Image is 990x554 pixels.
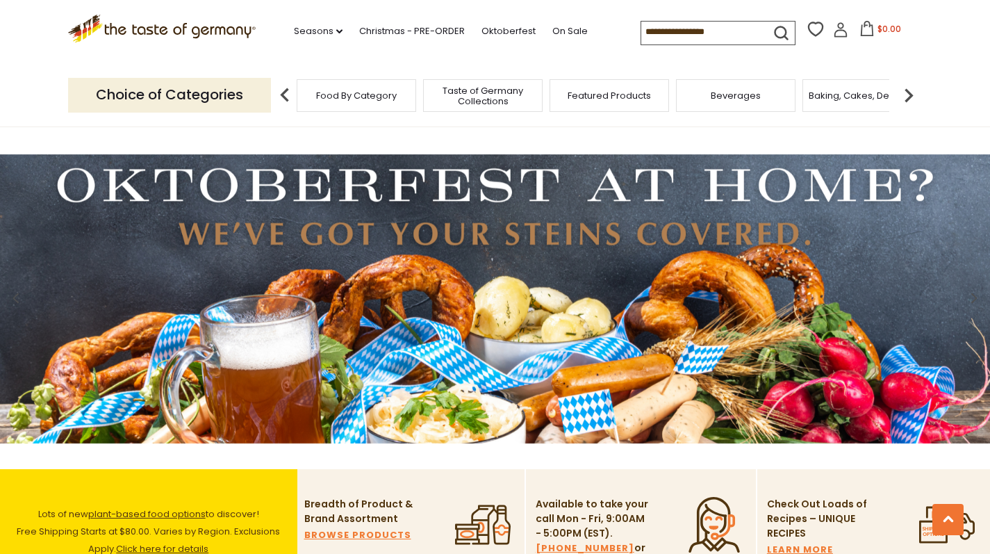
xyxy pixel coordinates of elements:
a: BROWSE PRODUCTS [304,528,411,543]
p: Check Out Loads of Recipes – UNIQUE RECIPES [767,497,868,541]
a: Beverages [711,90,761,101]
a: Oktoberfest [481,24,536,39]
p: Breadth of Product & Brand Assortment [304,497,419,526]
a: Featured Products [568,90,651,101]
a: Baking, Cakes, Desserts [809,90,916,101]
a: Seasons [294,24,343,39]
img: previous arrow [271,81,299,109]
img: next arrow [895,81,923,109]
a: Christmas - PRE-ORDER [359,24,465,39]
a: Food By Category [316,90,397,101]
button: $0.00 [851,21,910,42]
span: $0.00 [877,23,901,35]
p: Choice of Categories [68,78,271,112]
a: On Sale [552,24,588,39]
a: plant-based food options [88,507,206,521]
a: Taste of Germany Collections [427,85,538,106]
